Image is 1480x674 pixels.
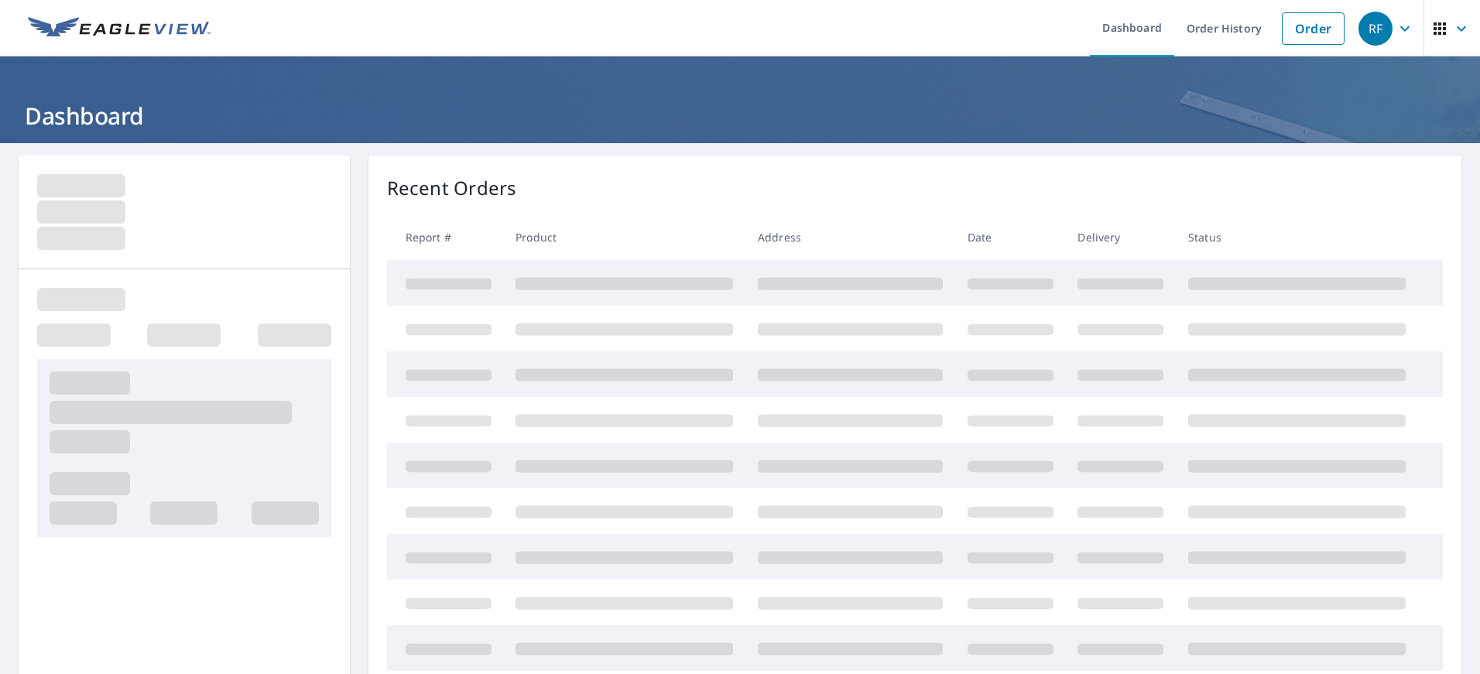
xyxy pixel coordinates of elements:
[28,17,211,40] img: EV Logo
[387,174,517,202] p: Recent Orders
[1065,214,1176,260] th: Delivery
[1282,12,1345,45] a: Order
[745,214,955,260] th: Address
[19,100,1461,132] h1: Dashboard
[1358,12,1393,46] div: RF
[503,214,745,260] th: Product
[1176,214,1418,260] th: Status
[955,214,1066,260] th: Date
[387,214,504,260] th: Report #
